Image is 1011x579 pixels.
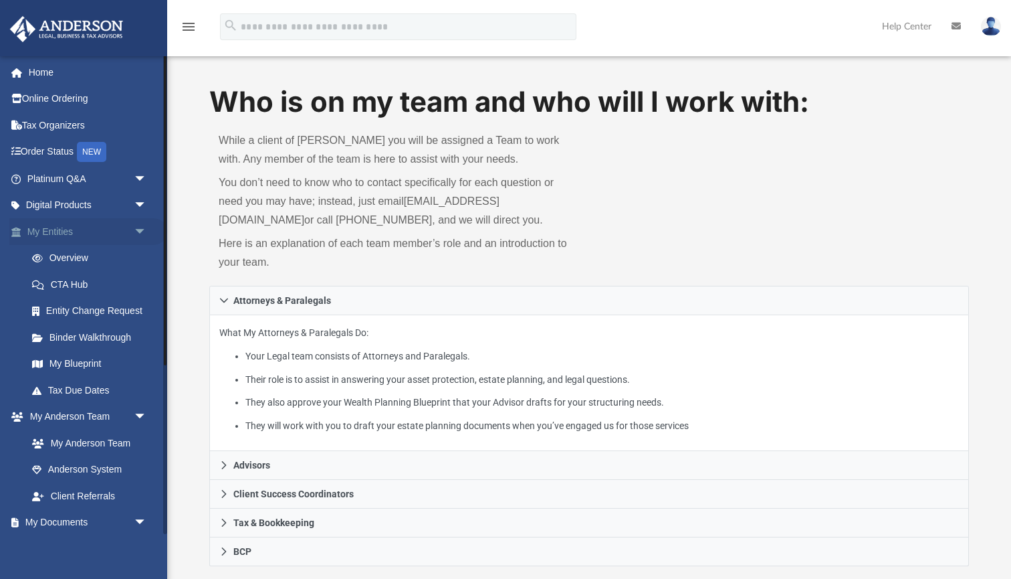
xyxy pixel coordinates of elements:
a: Tax Organizers [9,112,167,139]
img: User Pic [981,17,1001,36]
a: Order StatusNEW [9,139,167,166]
li: Their role is to assist in answering your asset protection, estate planning, and legal questions. [245,371,959,388]
li: They will work with you to draft your estate planning documents when you’ve engaged us for those ... [245,418,959,434]
li: Your Legal team consists of Attorneys and Paralegals. [245,348,959,365]
span: arrow_drop_down [134,192,160,220]
a: Online Ordering [9,86,167,112]
span: BCP [233,547,251,556]
a: Client Referrals [19,483,160,509]
a: Client Success Coordinators [209,480,969,509]
a: Home [9,59,167,86]
a: [EMAIL_ADDRESS][DOMAIN_NAME] [219,195,499,226]
span: arrow_drop_down [134,404,160,431]
a: Advisors [209,451,969,480]
a: Entity Change Request [19,298,167,325]
img: Anderson Advisors Platinum Portal [6,16,127,42]
a: BCP [209,537,969,566]
a: Platinum Q&Aarrow_drop_down [9,165,167,192]
i: search [223,18,238,33]
a: Attorneys & Paralegals [209,286,969,315]
a: menu [181,25,197,35]
span: arrow_drop_down [134,509,160,537]
a: CTA Hub [19,271,167,298]
p: What My Attorneys & Paralegals Do: [219,325,959,434]
a: My Entitiesarrow_drop_down [9,218,167,245]
a: Digital Productsarrow_drop_down [9,192,167,219]
p: You don’t need to know who to contact specifically for each question or need you may have; instea... [219,173,580,230]
a: Binder Walkthrough [19,324,167,351]
a: Overview [19,245,167,272]
a: Tax Due Dates [19,377,167,404]
span: Advisors [233,461,270,470]
p: Here is an explanation of each team member’s role and an introduction to your team. [219,234,580,272]
p: While a client of [PERSON_NAME] you will be assigned a Team to work with. Any member of the team ... [219,131,580,169]
li: They also approve your Wealth Planning Blueprint that your Advisor drafts for your structuring ne... [245,394,959,411]
div: Attorneys & Paralegals [209,315,969,451]
span: Attorneys & Paralegals [233,296,331,305]
a: My Anderson Teamarrow_drop_down [9,404,160,430]
a: My Anderson Team [19,430,154,457]
a: Anderson System [19,457,160,483]
span: arrow_drop_down [134,218,160,246]
a: Tax & Bookkeeping [209,509,969,537]
span: arrow_drop_down [134,165,160,193]
span: Tax & Bookkeeping [233,518,314,527]
h1: Who is on my team and who will I work with: [209,82,969,122]
a: My Blueprint [19,351,160,378]
i: menu [181,19,197,35]
div: NEW [77,142,106,162]
span: Client Success Coordinators [233,489,354,499]
a: My Documentsarrow_drop_down [9,509,160,536]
